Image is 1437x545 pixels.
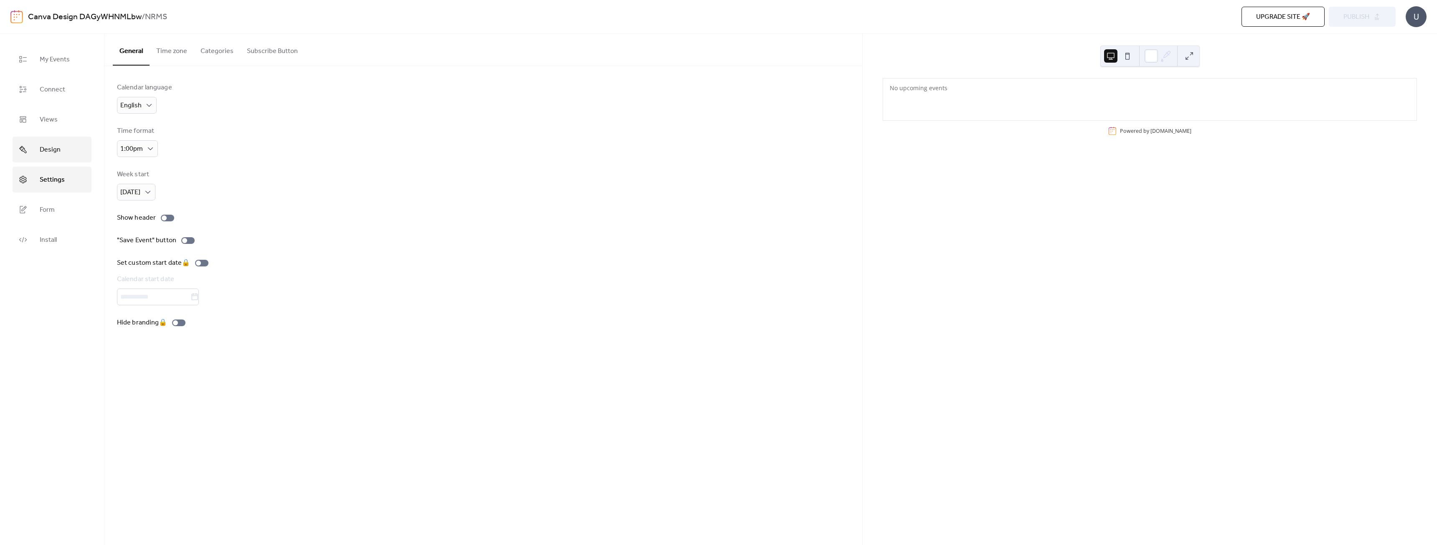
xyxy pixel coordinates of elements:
[40,233,57,247] span: Install
[194,34,240,65] button: Categories
[40,203,55,217] span: Form
[240,34,305,65] button: Subscribe Button
[13,76,91,102] a: Connect
[120,186,140,199] span: [DATE]
[13,106,91,132] a: Views
[117,126,156,136] div: Time format
[1150,127,1191,134] a: [DOMAIN_NAME]
[13,227,91,253] a: Install
[1256,12,1310,22] span: Upgrade site 🚀
[13,167,91,193] a: Settings
[1406,6,1427,27] div: U
[117,83,172,93] div: Calendar language
[13,46,91,72] a: My Events
[142,9,145,25] b: /
[120,142,143,155] span: 1:00pm
[150,34,194,65] button: Time zone
[40,83,65,96] span: Connect
[1120,127,1191,134] div: Powered by
[13,137,91,162] a: Design
[145,9,168,25] b: NRMS
[117,170,154,180] div: Week start
[40,173,65,187] span: Settings
[28,9,142,25] a: Canva Design DAGyWHNMLbw
[1242,7,1325,27] button: Upgrade site 🚀
[40,53,70,66] span: My Events
[13,197,91,223] a: Form
[40,113,58,127] span: Views
[40,143,61,157] span: Design
[113,34,150,66] button: General
[10,10,23,23] img: logo
[117,213,156,223] div: Show header
[120,99,142,112] span: English
[117,236,176,246] div: "Save Event" button
[890,84,1410,92] div: No upcoming events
